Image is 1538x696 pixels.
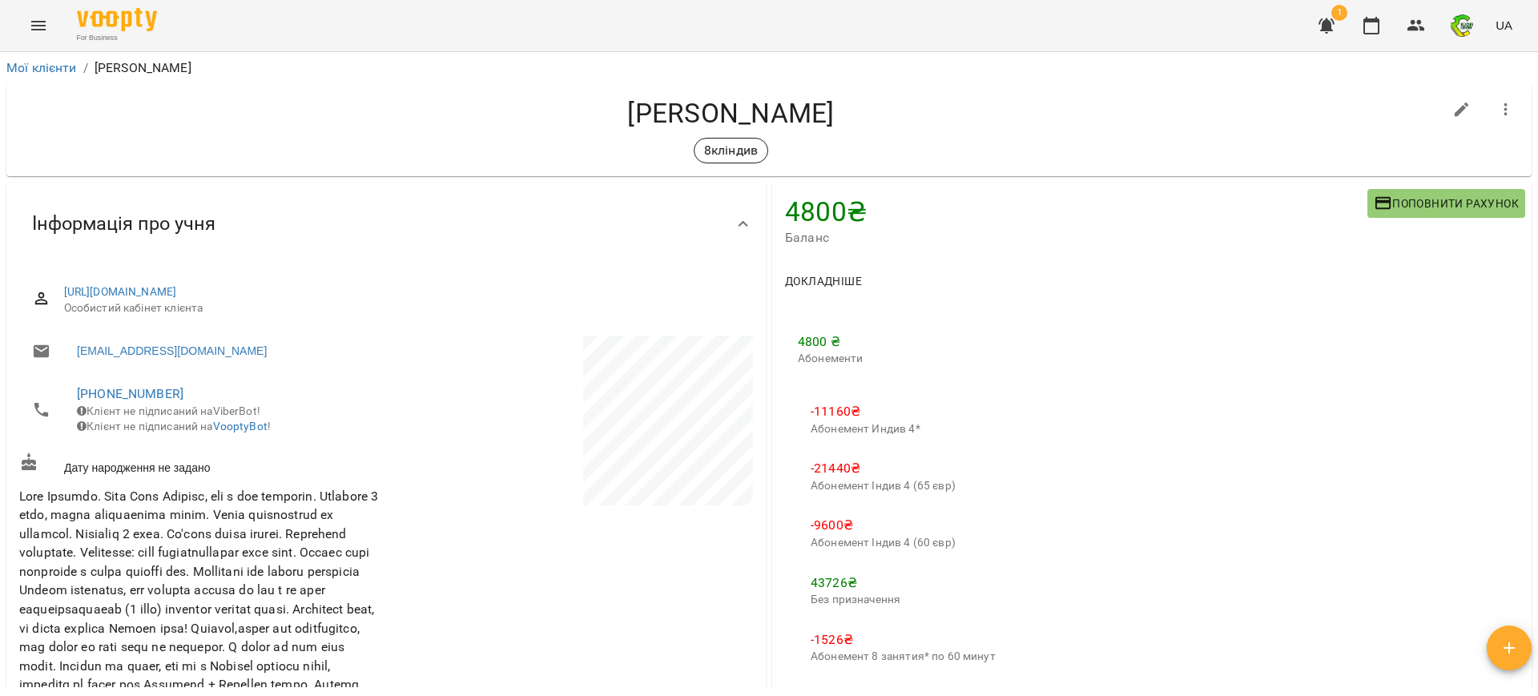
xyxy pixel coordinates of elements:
[6,183,766,265] div: Інформація про учня
[95,58,191,78] p: [PERSON_NAME]
[811,516,996,535] p: -9600 ₴
[811,402,996,421] p: -11160 ₴
[779,267,868,296] button: Докладніше
[6,60,77,75] a: Мої клієнти
[811,478,996,494] p: Абонемент Індив 4 (65 євр)
[811,573,996,593] p: 43726 ₴
[694,138,768,163] div: 8кліндив
[811,459,996,478] p: -21440 ₴
[19,6,58,45] button: Menu
[19,97,1443,130] h4: [PERSON_NAME]
[77,343,267,359] a: [EMAIL_ADDRESS][DOMAIN_NAME]
[77,8,157,31] img: Voopty Logo
[64,300,740,316] span: Особистий кабінет клієнта
[77,386,183,401] a: [PHONE_NUMBER]
[785,272,862,291] span: Докладніше
[704,141,758,160] p: 8кліндив
[64,285,177,298] a: [URL][DOMAIN_NAME]
[16,449,386,479] div: Дату народження не задано
[1489,10,1519,40] button: UA
[1331,5,1347,21] span: 1
[811,592,996,608] p: Без призначення
[798,351,1009,367] p: Абонементи
[213,420,268,432] a: VooptyBot
[798,332,1009,352] p: 4800 ₴
[1367,189,1525,218] button: Поповнити рахунок
[77,404,260,417] span: Клієнт не підписаний на ViberBot!
[785,195,1367,228] h4: 4800 ₴
[811,535,996,551] p: Абонемент Індив 4 (60 євр)
[6,58,1532,78] nav: breadcrumb
[1374,194,1519,213] span: Поповнити рахунок
[785,228,1367,247] span: Баланс
[811,421,996,437] p: Абонемент Индив 4*
[83,58,88,78] li: /
[32,211,215,236] span: Інформація про учня
[77,33,157,43] span: For Business
[811,649,996,665] p: Абонемент 8 занятия* по 60 минут
[1451,14,1473,37] img: 745b941a821a4db5d46b869edb22b833.png
[811,630,996,650] p: -1526 ₴
[1496,17,1512,34] span: UA
[77,420,271,432] span: Клієнт не підписаний на !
